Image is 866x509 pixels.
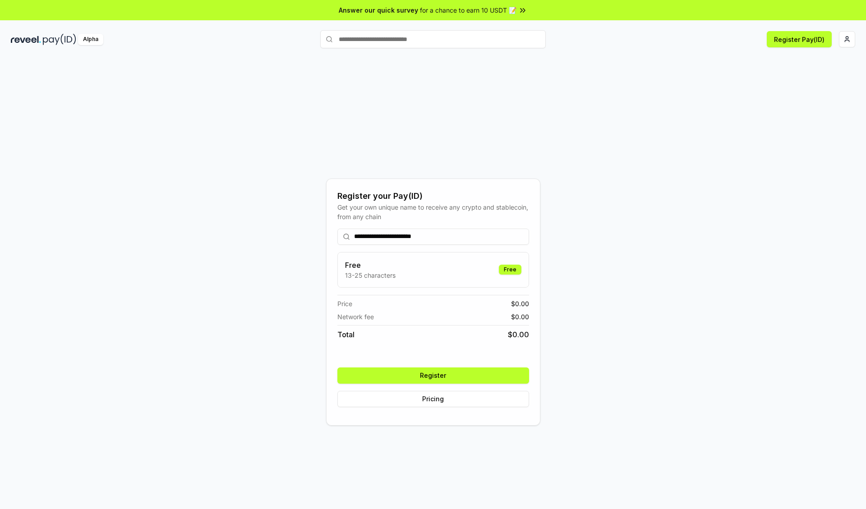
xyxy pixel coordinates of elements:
[11,34,41,45] img: reveel_dark
[339,5,418,15] span: Answer our quick survey
[337,367,529,384] button: Register
[420,5,516,15] span: for a chance to earn 10 USDT 📝
[337,329,355,340] span: Total
[337,391,529,407] button: Pricing
[78,34,103,45] div: Alpha
[43,34,76,45] img: pay_id
[511,312,529,321] span: $ 0.00
[767,31,832,47] button: Register Pay(ID)
[337,202,529,221] div: Get your own unique name to receive any crypto and stablecoin, from any chain
[345,260,396,271] h3: Free
[345,271,396,280] p: 13-25 characters
[337,312,374,321] span: Network fee
[337,299,352,308] span: Price
[508,329,529,340] span: $ 0.00
[337,190,529,202] div: Register your Pay(ID)
[511,299,529,308] span: $ 0.00
[499,265,521,275] div: Free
